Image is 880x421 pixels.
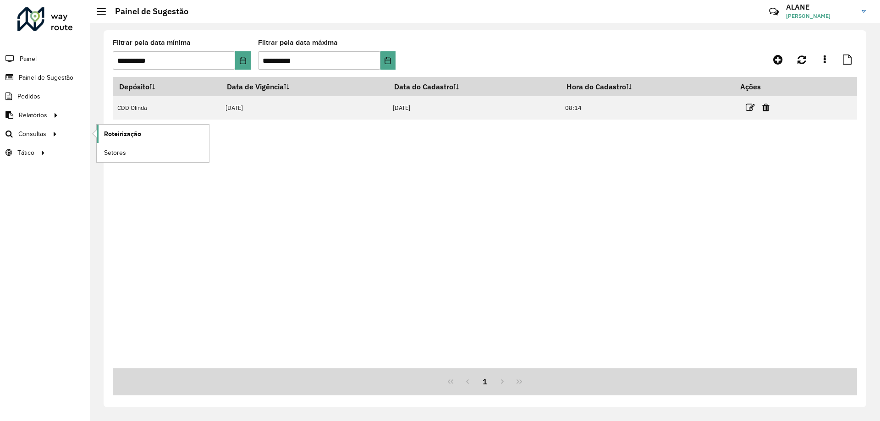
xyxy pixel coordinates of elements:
[258,37,338,48] label: Filtrar pela data máxima
[746,101,755,114] a: Editar
[113,77,220,96] th: Depósito
[560,77,733,96] th: Hora do Cadastro
[97,143,209,162] a: Setores
[220,96,388,120] td: [DATE]
[476,373,494,390] button: 1
[235,51,250,70] button: Choose Date
[104,129,141,139] span: Roteirização
[786,3,855,11] h3: ALANE
[17,92,40,101] span: Pedidos
[20,54,37,64] span: Painel
[19,73,73,82] span: Painel de Sugestão
[380,51,396,70] button: Choose Date
[19,110,47,120] span: Relatórios
[388,77,560,96] th: Data do Cadastro
[106,6,188,16] h2: Painel de Sugestão
[388,96,560,120] td: [DATE]
[786,12,855,20] span: [PERSON_NAME]
[560,96,733,120] td: 08:14
[113,96,220,120] td: CDD Olinda
[104,148,126,158] span: Setores
[18,129,46,139] span: Consultas
[734,77,789,96] th: Ações
[764,2,784,22] a: Contato Rápido
[762,101,770,114] a: Excluir
[113,37,191,48] label: Filtrar pela data mínima
[97,125,209,143] a: Roteirização
[17,148,34,158] span: Tático
[220,77,388,96] th: Data de Vigência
